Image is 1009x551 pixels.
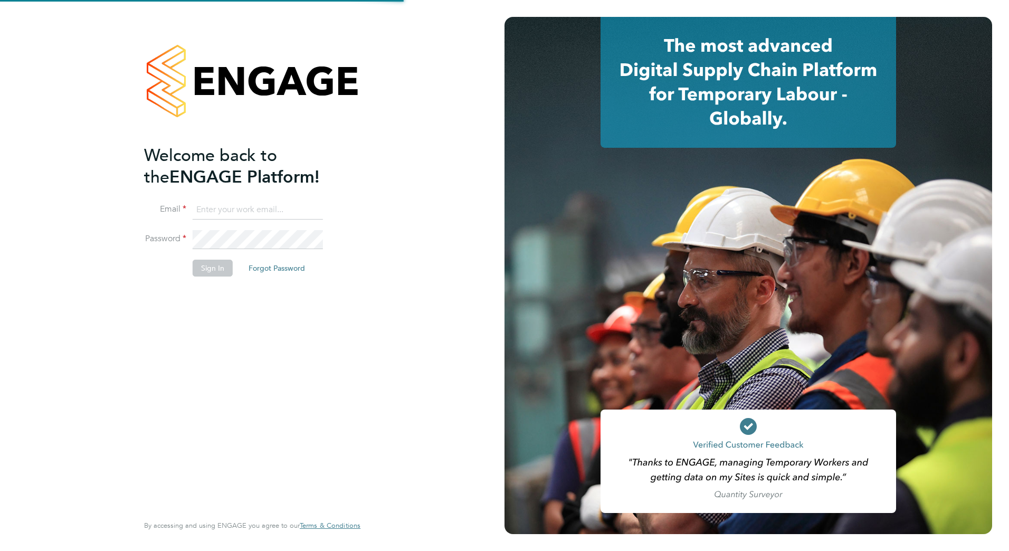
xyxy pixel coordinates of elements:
label: Password [144,233,186,244]
input: Enter your work email... [193,201,323,220]
button: Sign In [193,260,233,277]
button: Forgot Password [240,260,313,277]
span: Welcome back to the [144,145,277,187]
label: Email [144,204,186,215]
h2: ENGAGE Platform! [144,145,350,188]
span: By accessing and using ENGAGE you agree to our [144,521,360,530]
a: Terms & Conditions [300,521,360,530]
